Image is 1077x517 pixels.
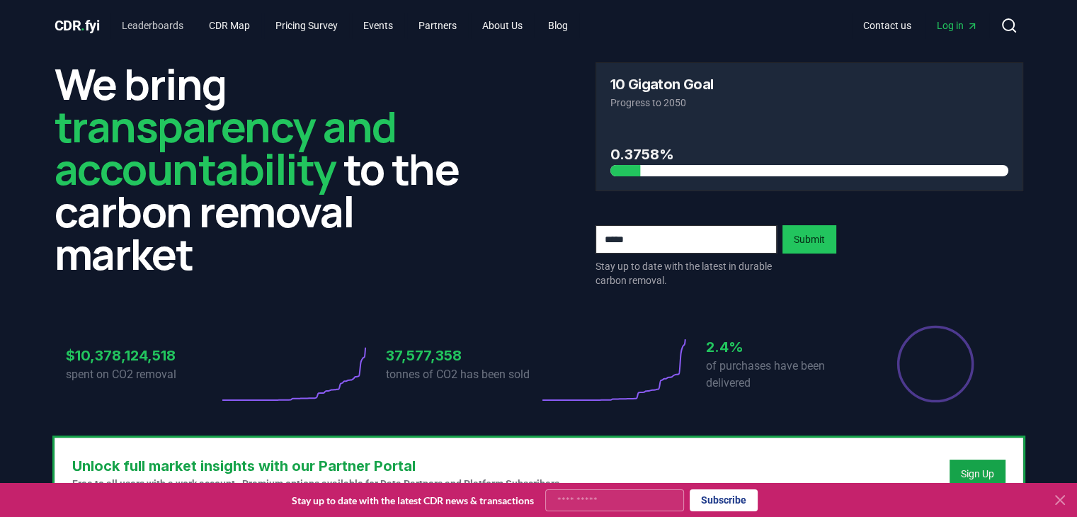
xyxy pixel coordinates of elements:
p: Free to all users with a work account. Premium options available for Data Partners and Platform S... [72,477,562,491]
h2: We bring to the carbon removal market [55,62,482,275]
p: Stay up to date with the latest in durable carbon removal. [596,259,777,288]
div: Percentage of sales delivered [896,324,975,404]
a: About Us [471,13,534,38]
button: Submit [782,225,836,254]
h3: $10,378,124,518 [66,345,219,366]
h3: Unlock full market insights with our Partner Portal [72,455,562,477]
span: . [81,17,85,34]
a: Log in [925,13,989,38]
p: spent on CO2 removal [66,366,219,383]
a: Sign Up [961,467,994,481]
span: transparency and accountability [55,97,397,198]
h3: 37,577,358 [386,345,539,366]
a: Partners [407,13,468,38]
nav: Main [110,13,579,38]
a: Contact us [852,13,923,38]
button: Sign Up [950,460,1005,488]
p: of purchases have been delivered [706,358,859,392]
p: Progress to 2050 [610,96,1008,110]
a: CDR Map [198,13,261,38]
p: tonnes of CO2 has been sold [386,366,539,383]
h3: 0.3758% [610,144,1008,165]
a: Events [352,13,404,38]
h3: 10 Gigaton Goal [610,77,714,91]
a: Pricing Survey [264,13,349,38]
a: Leaderboards [110,13,195,38]
a: Blog [537,13,579,38]
h3: 2.4% [706,336,859,358]
nav: Main [852,13,989,38]
span: Log in [937,18,978,33]
span: CDR fyi [55,17,100,34]
a: CDR.fyi [55,16,100,35]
